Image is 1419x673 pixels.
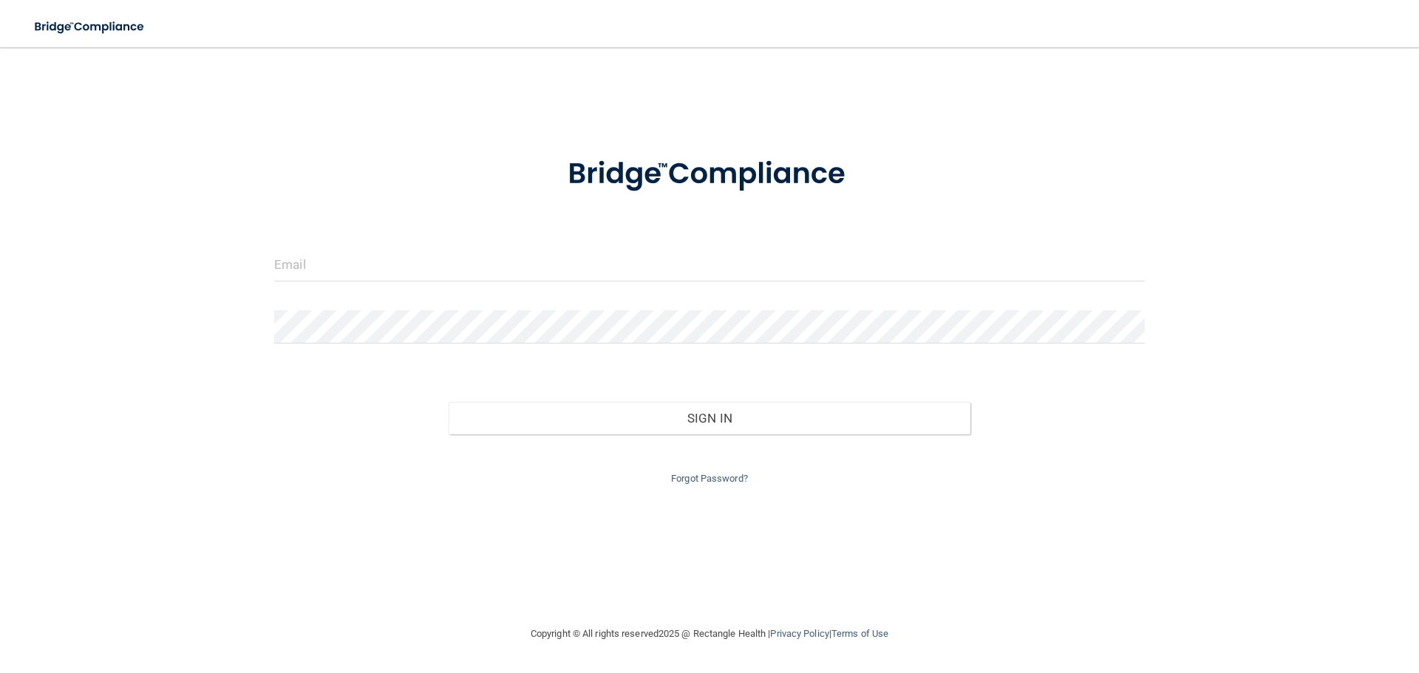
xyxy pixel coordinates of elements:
[440,610,979,657] div: Copyright © All rights reserved 2025 @ Rectangle Health | |
[770,628,828,639] a: Privacy Policy
[831,628,888,639] a: Terms of Use
[671,473,748,484] a: Forgot Password?
[274,248,1145,281] input: Email
[537,136,882,213] img: bridge_compliance_login_screen.278c3ca4.svg
[449,402,971,434] button: Sign In
[22,12,158,42] img: bridge_compliance_login_screen.278c3ca4.svg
